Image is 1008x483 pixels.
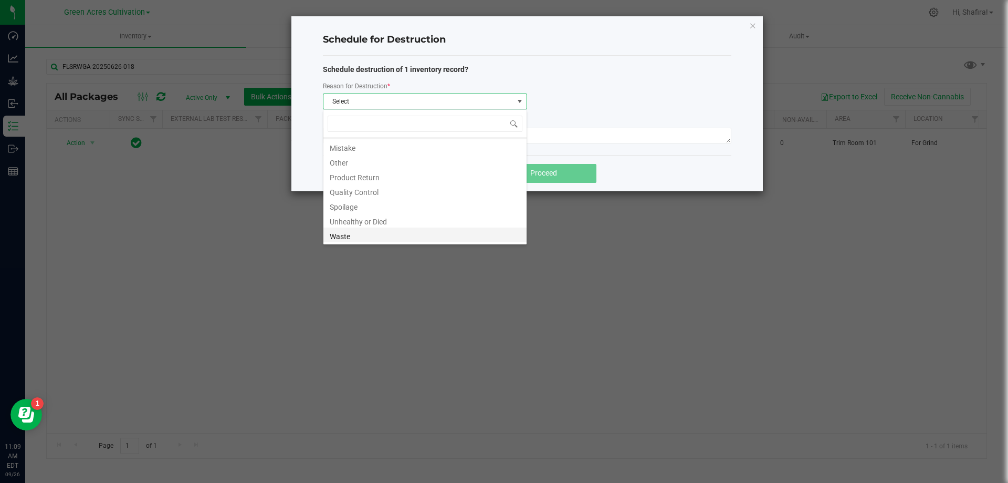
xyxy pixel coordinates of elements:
[530,169,557,177] span: Proceed
[323,65,468,74] strong: Schedule destruction of 1 inventory record?
[10,399,42,430] iframe: Resource center
[323,33,731,47] h4: Schedule for Destruction
[31,397,44,410] iframe: Resource center unread badge
[491,164,596,183] button: Proceed
[323,94,513,109] span: Select
[323,81,390,91] label: Reason for Destruction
